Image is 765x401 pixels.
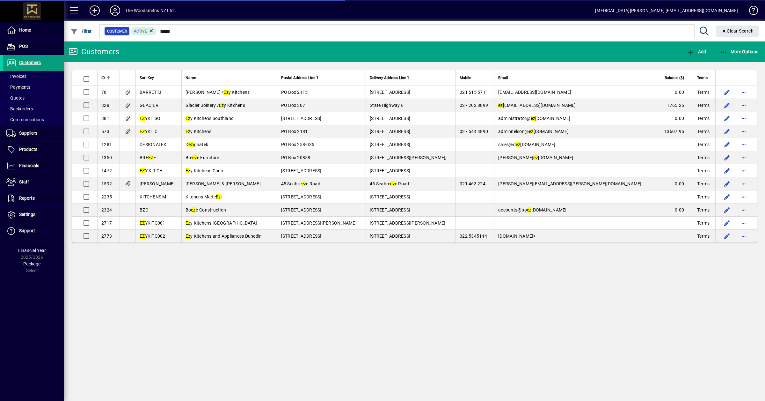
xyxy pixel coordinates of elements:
button: Edit [722,152,732,163]
span: POS [19,44,28,49]
div: Name [186,74,273,81]
span: [STREET_ADDRESS] [370,194,410,199]
span: Glacier Joinery / y Kitchens [186,103,245,108]
button: More options [739,152,749,163]
span: y Kitchens [GEOGRAPHIC_DATA] [186,220,257,226]
span: D ignatek [186,142,208,147]
em: EZ [140,168,145,173]
span: PO Box 20858 [281,155,310,160]
span: Customers [19,60,41,65]
button: Profile [105,5,125,16]
em: ez [516,142,521,147]
td: 0.00 [655,112,693,125]
span: administrator@ [DOMAIN_NAME] [498,116,570,121]
span: Bre e Furniture [186,155,219,160]
em: EZ [148,155,154,160]
span: [PERSON_NAME][EMAIL_ADDRESS][PERSON_NAME][DOMAIN_NAME] [498,181,642,186]
span: Clear Search [721,28,754,33]
span: Email [498,74,508,81]
button: Add [685,46,708,57]
span: Terms [697,194,710,200]
button: Edit [722,100,732,110]
span: Filter [70,29,92,34]
span: Mobile [460,74,471,81]
span: YKITSO [140,116,160,121]
span: Financials [19,163,39,168]
em: ez [188,142,193,147]
a: POS [3,39,64,55]
span: 2324 [101,207,112,212]
button: Edit [722,139,732,150]
span: 45 Seabre e Road [370,181,409,186]
span: More Options [720,49,759,54]
em: Ez [186,129,191,134]
span: Name [186,74,196,81]
span: Terms [697,74,708,81]
span: [STREET_ADDRESS] [370,142,410,147]
span: BZO [140,207,149,212]
span: 027 202 8899 [460,103,488,108]
em: Ez [186,234,191,239]
span: [STREET_ADDRESS][PERSON_NAME], [370,155,447,160]
span: y Kitchens and Appliances Dunedin [186,234,262,239]
span: 78 [101,90,107,95]
div: ID [101,74,116,81]
span: PO Box 258-035 [281,142,315,147]
span: Terms [697,220,710,226]
span: Customer [107,28,127,34]
button: More Options [718,46,760,57]
button: More options [739,218,749,228]
div: Mobile [460,74,490,81]
em: ez [533,155,538,160]
a: Payments [3,82,64,93]
button: Edit [722,126,732,137]
span: 2773 [101,234,112,239]
span: [STREET_ADDRESS] [281,116,322,121]
em: EZ [140,116,145,121]
div: Email [498,74,651,81]
em: EZ [140,129,145,134]
span: [STREET_ADDRESS][PERSON_NAME] [370,220,445,226]
em: Ez [186,168,191,173]
span: YKITC [140,129,157,134]
button: More options [739,113,749,123]
em: ez [498,103,503,108]
em: ez [531,116,535,121]
span: Settings [19,212,35,217]
span: 573 [101,129,109,134]
span: 1281 [101,142,112,147]
span: Payments [6,85,30,90]
span: PO Box 2115 [281,90,308,95]
span: Communications [6,117,44,122]
span: [STREET_ADDRESS] [281,194,322,199]
button: More options [739,179,749,189]
a: Products [3,142,64,158]
span: Sort Key [140,74,154,81]
span: Active [134,29,147,33]
button: Add [84,5,105,16]
button: Edit [722,192,732,202]
a: Quotes [3,93,64,103]
span: Package [23,261,40,266]
em: Ez [186,116,191,121]
span: Products [19,147,37,152]
span: 45 Seabre e Road [281,181,320,186]
div: The Woodsmiths NZ Ltd . [125,5,176,16]
em: ez [192,155,197,160]
span: y Kitchens Southland [186,116,234,121]
span: Invoices [6,74,26,79]
div: Balance ($) [659,74,690,81]
span: [STREET_ADDRESS] [281,234,322,239]
span: Staff [19,179,29,184]
span: Quotes [6,95,25,100]
span: Terms [697,102,710,108]
td: 1765.25 [655,99,693,112]
span: [STREET_ADDRESS] [370,116,410,121]
span: BARRETTJ [140,90,161,95]
em: ez [191,207,196,212]
span: YKITC001 [140,220,165,226]
span: Postal Address Line 1 [281,74,318,81]
td: 0.00 [655,204,693,217]
td: 13607.95 [655,125,693,138]
span: Suppliers [19,130,37,136]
